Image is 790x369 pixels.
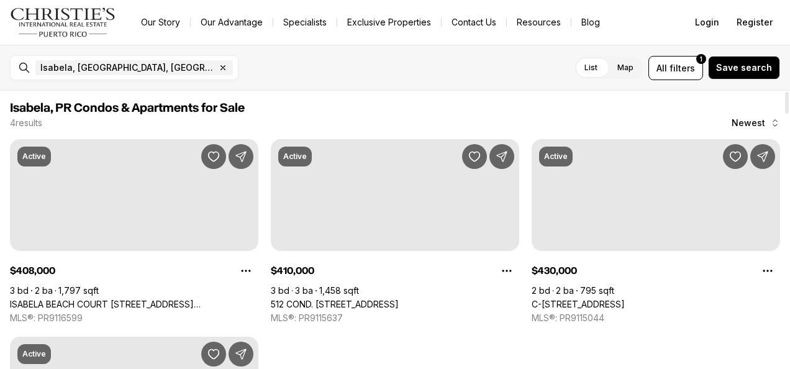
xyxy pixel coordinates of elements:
[507,14,571,31] a: Resources
[670,61,695,75] span: filters
[574,57,607,79] label: List
[131,14,190,31] a: Our Story
[191,14,273,31] a: Our Advantage
[273,14,337,31] a: Specialists
[22,349,46,359] p: Active
[271,299,399,310] a: 512 COND. ISABELA DEL MAR ST #408, ISABELA PR, 00662
[10,7,116,37] img: logo
[571,14,610,31] a: Blog
[22,152,46,162] p: Active
[607,57,643,79] label: Map
[688,10,727,35] button: Login
[656,61,667,75] span: All
[732,118,765,128] span: Newest
[201,144,226,169] button: Save Property: ISABELA BEACH COURT 208 CARR 466 #713
[489,144,514,169] button: Share Property
[737,17,773,27] span: Register
[494,258,519,283] button: Property options
[10,299,258,310] a: ISABELA BEACH COURT 208 CARR 466 #713, ISABELA PR, 00662
[234,258,258,283] button: Property options
[708,56,780,80] button: Save search
[40,63,216,73] span: Isabela, [GEOGRAPHIC_DATA], [GEOGRAPHIC_DATA]
[700,54,702,64] span: 1
[532,299,625,310] a: C-116 MARBELA CASA DE PLAYA #1, ISABELA PR, 00662
[716,63,772,73] span: Save search
[723,144,748,169] button: Save Property: C-116 MARBELA CASA DE PLAYA #1
[229,342,253,367] button: Share Property
[201,342,226,367] button: Save Property: 1 ISABELA BEACH COURT #752
[755,258,780,283] button: Property options
[337,14,441,31] a: Exclusive Properties
[229,144,253,169] button: Share Property
[462,144,487,169] button: Save Property: 512 COND. ISABELA DEL MAR ST #408
[724,111,788,135] button: Newest
[750,144,775,169] button: Share Property
[729,10,780,35] button: Register
[442,14,506,31] button: Contact Us
[283,152,307,162] p: Active
[695,17,719,27] span: Login
[10,102,245,114] span: Isabela, PR Condos & Apartments for Sale
[544,152,568,162] p: Active
[648,56,703,80] button: Allfilters1
[10,118,42,128] p: 4 results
